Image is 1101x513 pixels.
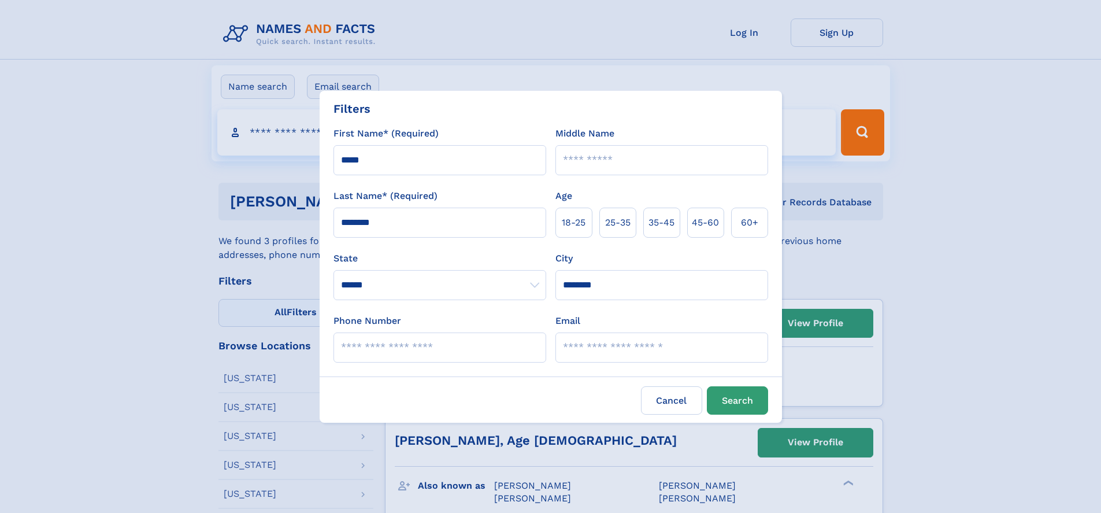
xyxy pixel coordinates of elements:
div: Filters [333,100,370,117]
span: 35‑45 [648,216,674,230]
span: 18‑25 [562,216,585,230]
span: 60+ [741,216,758,230]
span: 25‑35 [605,216,631,230]
label: First Name* (Required) [333,127,439,141]
button: Search [707,386,768,415]
label: City [555,252,573,265]
label: Email [555,314,580,328]
label: Middle Name [555,127,614,141]
span: 45‑60 [692,216,719,230]
label: State [333,252,546,265]
label: Age [555,189,572,203]
label: Phone Number [333,314,401,328]
label: Cancel [641,386,702,415]
label: Last Name* (Required) [333,189,438,203]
